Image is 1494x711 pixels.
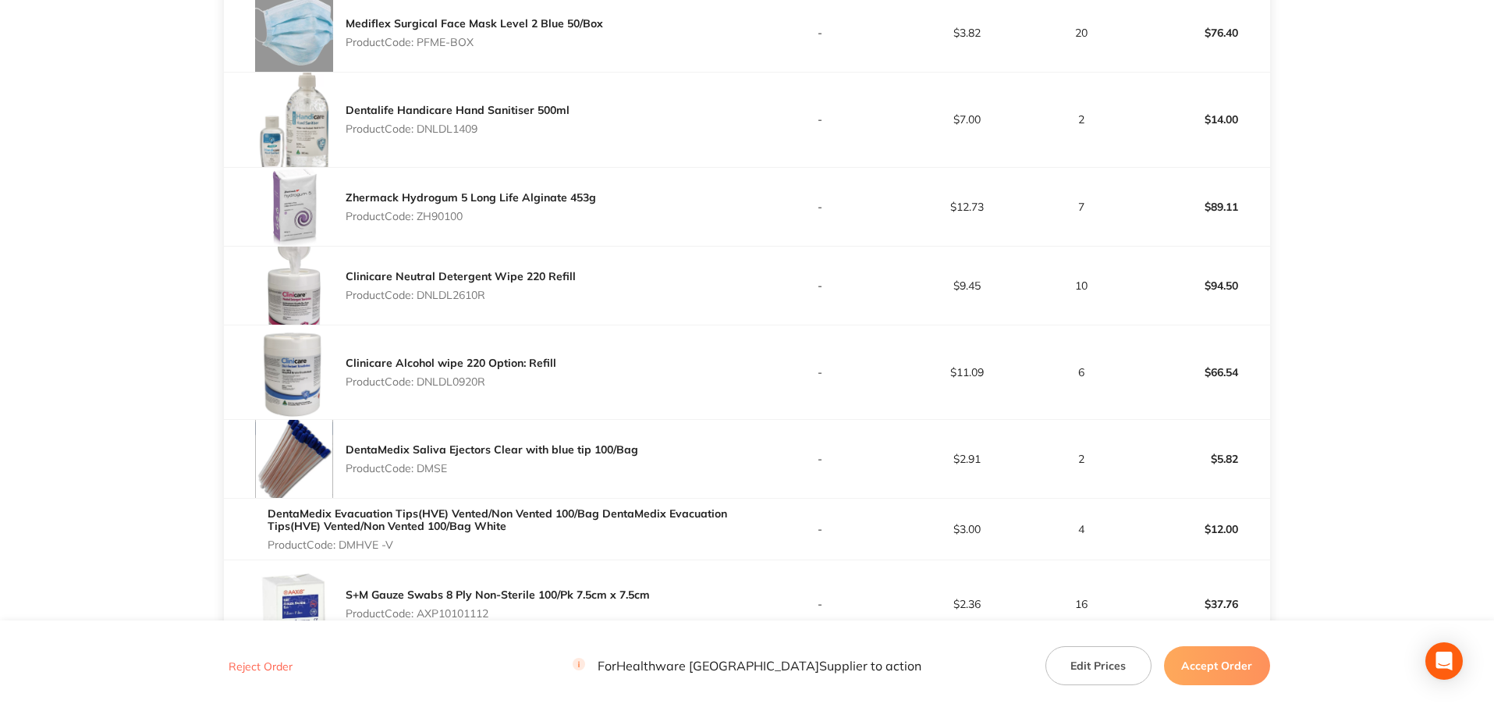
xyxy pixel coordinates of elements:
img: MDJ1Z3M1dg [255,247,333,325]
a: Mediflex Surgical Face Mask Level 2 Blue 50/Box [346,16,603,30]
img: bm5rYmZjZw [255,325,333,419]
a: Dentalife Handicare Hand Sanitiser 500ml [346,103,570,117]
p: Product Code: PFME-BOX [346,36,603,48]
p: $11.09 [894,366,1039,379]
p: $94.50 [1124,267,1269,304]
p: $14.00 [1124,101,1269,138]
button: Edit Prices [1045,646,1152,685]
img: eGM5OHg3ag [255,168,333,246]
a: Clinicare Alcohol wipe 220 Option: Refill [346,356,556,370]
a: Clinicare Neutral Detergent Wipe 220 Refill [346,269,576,283]
button: Reject Order [224,659,297,674]
p: Product Code: DNLDL1409 [346,123,570,135]
p: $66.54 [1124,354,1269,391]
a: Zhermack Hydrogum 5 Long Life Alginate 453g [346,190,596,204]
p: - [748,598,893,610]
p: 2 [1041,453,1123,465]
p: $2.91 [894,453,1039,465]
p: - [748,201,893,213]
p: $12.00 [1124,510,1269,548]
p: - [748,279,893,292]
p: - [748,113,893,126]
p: 10 [1041,279,1123,292]
p: $3.00 [894,523,1039,535]
p: $3.82 [894,27,1039,39]
a: S+M Gauze Swabs 8 Ply Non-Sterile 100/Pk 7.5cm x 7.5cm [346,588,650,602]
p: - [748,523,893,535]
p: 6 [1041,366,1123,379]
p: Product Code: ZH90100 [346,210,596,222]
p: $2.36 [894,598,1039,610]
p: For Healthware [GEOGRAPHIC_DATA] Supplier to action [573,659,921,674]
img: ZXp0YnZ5cg [255,73,333,167]
p: 4 [1041,523,1123,535]
p: $37.76 [1124,585,1269,623]
a: DentaMedix Saliva Ejectors Clear with blue tip 100/Bag [346,443,638,457]
p: - [748,27,893,39]
p: Product Code: DNLDL0920R [346,375,556,388]
p: $5.82 [1124,440,1269,478]
p: $76.40 [1124,14,1269,52]
p: Product Code: DMHVE -V [268,539,747,551]
p: 20 [1041,27,1123,39]
img: NnYycmIycQ [255,420,333,498]
p: - [748,453,893,465]
p: $12.73 [894,201,1039,213]
p: 7 [1041,201,1123,213]
p: 2 [1041,113,1123,126]
div: Open Intercom Messenger [1425,642,1463,680]
p: $89.11 [1124,188,1269,226]
img: MzZvbWw5dQ [255,560,333,648]
a: DentaMedix Evacuation Tips(HVE) Vented/Non Vented 100/Bag DentaMedix Evacuation Tips(HVE) Vented/... [268,507,727,533]
p: Product Code: AXP10101112 [346,607,650,620]
p: - [748,366,893,379]
button: Accept Order [1164,646,1270,685]
p: Product Code: DNLDL2610R [346,289,576,301]
p: Product Code: DMSE [346,462,638,475]
p: $7.00 [894,113,1039,126]
p: $9.45 [894,279,1039,292]
p: 16 [1041,598,1123,610]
